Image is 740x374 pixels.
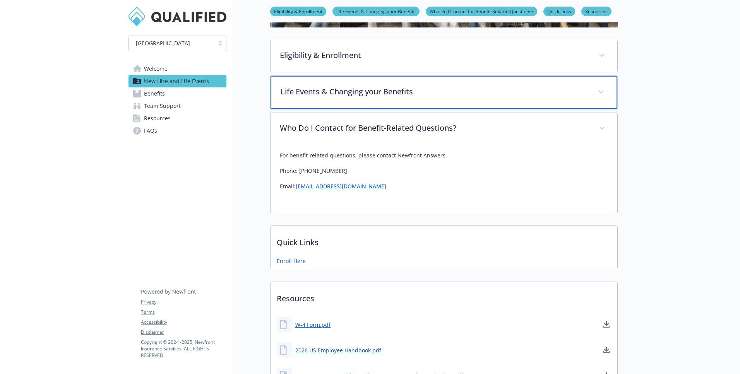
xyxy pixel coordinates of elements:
[280,166,608,176] p: Phone: [PHONE_NUMBER]
[271,40,617,72] div: Eligibility & Enrollment
[543,7,575,15] a: Quick Links
[144,100,181,112] span: Team Support
[128,125,226,137] a: FAQs
[271,145,617,213] div: Who Do I Contact for Benefit-Related Questions?
[332,7,420,15] a: Life Events & Changing your Benefits
[602,320,611,329] a: download document
[133,39,211,47] span: [GEOGRAPHIC_DATA]
[271,113,617,145] div: Who Do I Contact for Benefit-Related Questions?
[144,112,171,125] span: Resources
[128,63,226,75] a: Welcome
[280,182,608,191] p: Email:
[141,329,226,336] a: Disclaimer
[271,76,617,109] div: Life Events & Changing your Benefits
[280,122,589,134] p: Who Do I Contact for Benefit-Related Questions?
[128,87,226,100] a: Benefits
[426,7,537,15] a: Who Do I Contact for Benefit-Related Questions?
[280,151,608,160] p: For benefit-related questions, please contact Newfront Answers.
[144,125,157,137] span: FAQs
[277,257,306,265] a: Enroll Here
[144,75,209,87] span: New Hire and Life Events
[128,100,226,112] a: Team Support
[141,339,226,359] p: Copyright © 2024 - 2025 , Newfront Insurance Services, ALL RIGHTS RESERVED
[271,226,617,254] p: Quick Links
[295,321,331,329] a: W-4 Form.pdf
[281,86,589,97] p: Life Events & Changing your Benefits
[602,345,611,355] a: download document
[296,183,386,190] a: [EMAIL_ADDRESS][DOMAIN_NAME]
[270,7,326,15] a: Eligibility & Enrollment
[280,50,589,61] p: Eligibility & Enrollment
[141,299,226,306] a: Privacy
[144,63,168,75] span: Welcome
[141,319,226,326] a: Accessibility
[136,39,190,47] span: [GEOGRAPHIC_DATA]
[128,112,226,125] a: Resources
[128,75,226,87] a: New Hire and Life Events
[581,7,612,15] a: Resources
[144,87,165,100] span: Benefits
[141,309,226,316] a: Terms
[271,282,617,311] p: Resources
[295,346,381,354] a: 2026 US Employee Handbook.pdf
